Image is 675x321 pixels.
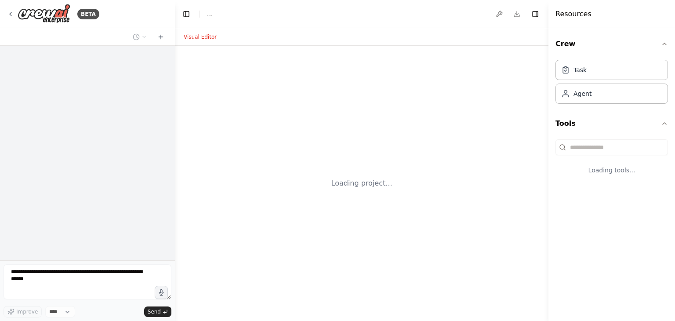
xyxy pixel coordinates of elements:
[77,9,99,19] div: BETA
[154,32,168,42] button: Start a new chat
[555,56,668,111] div: Crew
[155,286,168,299] button: Click to speak your automation idea
[555,136,668,189] div: Tools
[573,66,587,74] div: Task
[148,308,161,315] span: Send
[331,178,392,189] div: Loading project...
[180,8,192,20] button: Hide left sidebar
[555,9,592,19] h4: Resources
[555,111,668,136] button: Tools
[207,10,213,18] nav: breadcrumb
[16,308,38,315] span: Improve
[555,32,668,56] button: Crew
[178,32,222,42] button: Visual Editor
[529,8,541,20] button: Hide right sidebar
[129,32,150,42] button: Switch to previous chat
[573,89,592,98] div: Agent
[144,306,171,317] button: Send
[207,10,213,18] span: ...
[18,4,70,24] img: Logo
[4,306,42,317] button: Improve
[555,159,668,182] div: Loading tools...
